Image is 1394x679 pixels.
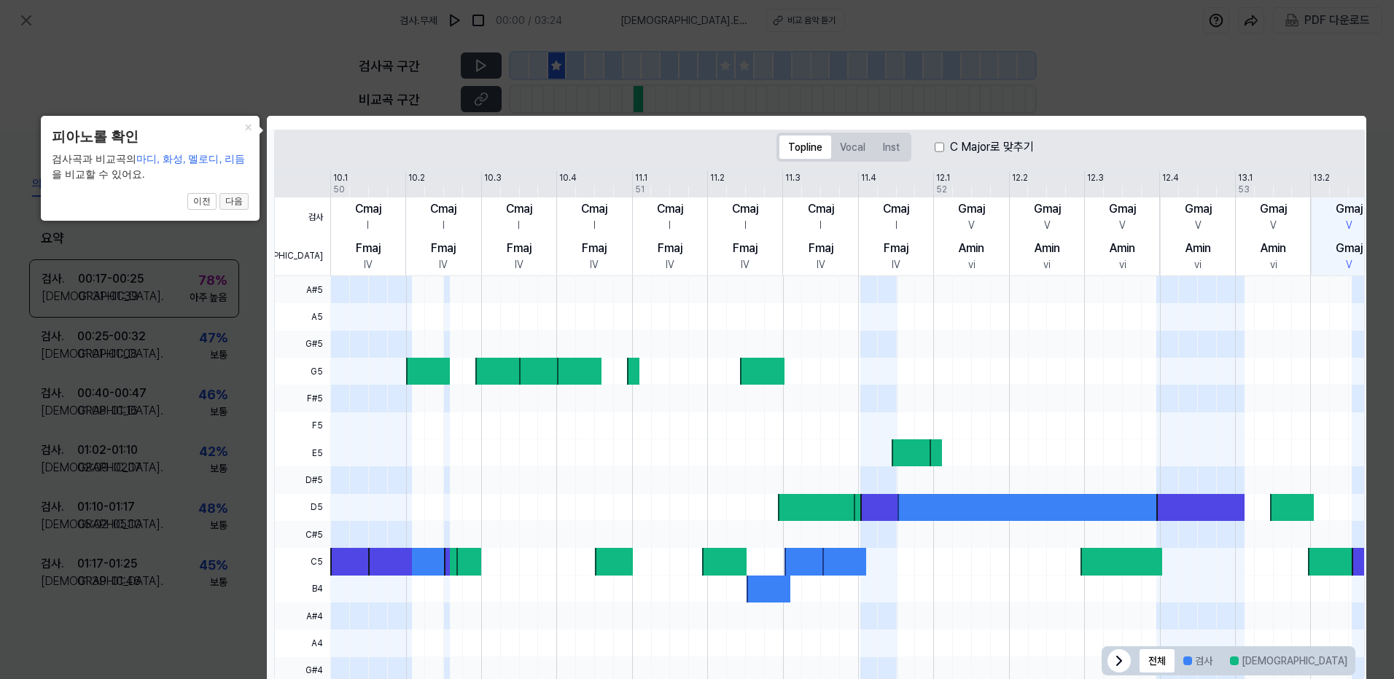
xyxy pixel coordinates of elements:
[1221,649,1356,672] button: [DEMOGRAPHIC_DATA]
[1109,200,1136,218] div: Gmaj
[275,466,330,493] span: D#5
[275,385,330,412] span: F#5
[484,171,502,184] div: 10.3
[559,171,577,184] div: 10.4
[275,603,330,629] span: A#4
[1043,257,1051,272] div: vi
[219,193,249,211] button: 다음
[1110,240,1135,257] div: Amin
[1162,171,1179,184] div: 12.4
[364,257,373,272] div: IV
[785,171,801,184] div: 11.3
[1313,171,1330,184] div: 13.2
[275,629,330,656] span: A4
[275,521,330,548] span: C#5
[710,171,725,184] div: 11.2
[439,257,448,272] div: IV
[136,153,245,165] span: 마디, 화성, 멜로디, 리듬
[1238,183,1250,196] div: 53
[892,257,900,272] div: IV
[658,240,682,257] div: Fmaj
[959,240,984,257] div: Amin
[1119,218,1126,233] div: V
[1185,200,1212,218] div: Gmaj
[744,218,747,233] div: I
[669,218,671,233] div: I
[275,197,330,237] span: 검사
[275,331,330,358] span: G#5
[367,218,369,233] div: I
[657,200,683,218] div: Cmaj
[635,171,647,184] div: 11.1
[968,257,976,272] div: vi
[1035,240,1060,257] div: Amin
[741,257,749,272] div: IV
[635,183,645,196] div: 51
[590,257,599,272] div: IV
[874,136,908,159] button: Inst
[333,171,348,184] div: 10.1
[1087,171,1104,184] div: 12.3
[808,200,834,218] div: Cmaj
[187,193,217,211] button: 이전
[733,240,758,257] div: Fmaj
[275,576,330,603] span: B4
[431,240,456,257] div: Fmaj
[275,237,330,276] span: [DEMOGRAPHIC_DATA]
[1270,218,1277,233] div: V
[275,358,330,385] span: G5
[52,152,249,182] div: 검사곡과 비교곡의 을 비교할 수 있어요.
[582,240,607,257] div: Fmaj
[1346,257,1352,272] div: V
[443,218,445,233] div: I
[1260,200,1287,218] div: Gmaj
[236,116,260,136] button: Close
[1119,257,1126,272] div: vi
[518,218,520,233] div: I
[506,200,532,218] div: Cmaj
[356,240,381,257] div: Fmaj
[333,183,345,196] div: 50
[275,494,330,521] span: D5
[861,171,876,184] div: 11.4
[275,276,330,303] span: A#5
[950,138,1034,156] label: C Major로 맞추기
[1140,649,1175,672] button: 전체
[275,412,330,439] span: F5
[831,136,874,159] button: Vocal
[515,257,523,272] div: IV
[732,200,758,218] div: Cmaj
[408,171,425,184] div: 10.2
[1336,200,1363,218] div: Gmaj
[1238,171,1253,184] div: 13.1
[883,200,909,218] div: Cmaj
[1194,257,1202,272] div: vi
[1044,218,1051,233] div: V
[968,218,975,233] div: V
[884,240,908,257] div: Fmaj
[936,183,947,196] div: 52
[507,240,531,257] div: Fmaj
[1336,240,1363,257] div: Gmaj
[355,200,381,218] div: Cmaj
[275,303,330,330] span: A5
[1270,257,1277,272] div: vi
[817,257,825,272] div: IV
[430,200,456,218] div: Cmaj
[1012,171,1028,184] div: 12.2
[895,218,897,233] div: I
[275,439,330,466] span: E5
[581,200,607,218] div: Cmaj
[779,136,831,159] button: Topline
[936,171,950,184] div: 12.1
[1185,240,1211,257] div: Amin
[1346,218,1352,233] div: V
[819,218,822,233] div: I
[666,257,674,272] div: IV
[809,240,833,257] div: Fmaj
[1195,218,1202,233] div: V
[958,200,985,218] div: Gmaj
[1034,200,1061,218] div: Gmaj
[275,548,330,575] span: C5
[593,218,596,233] div: I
